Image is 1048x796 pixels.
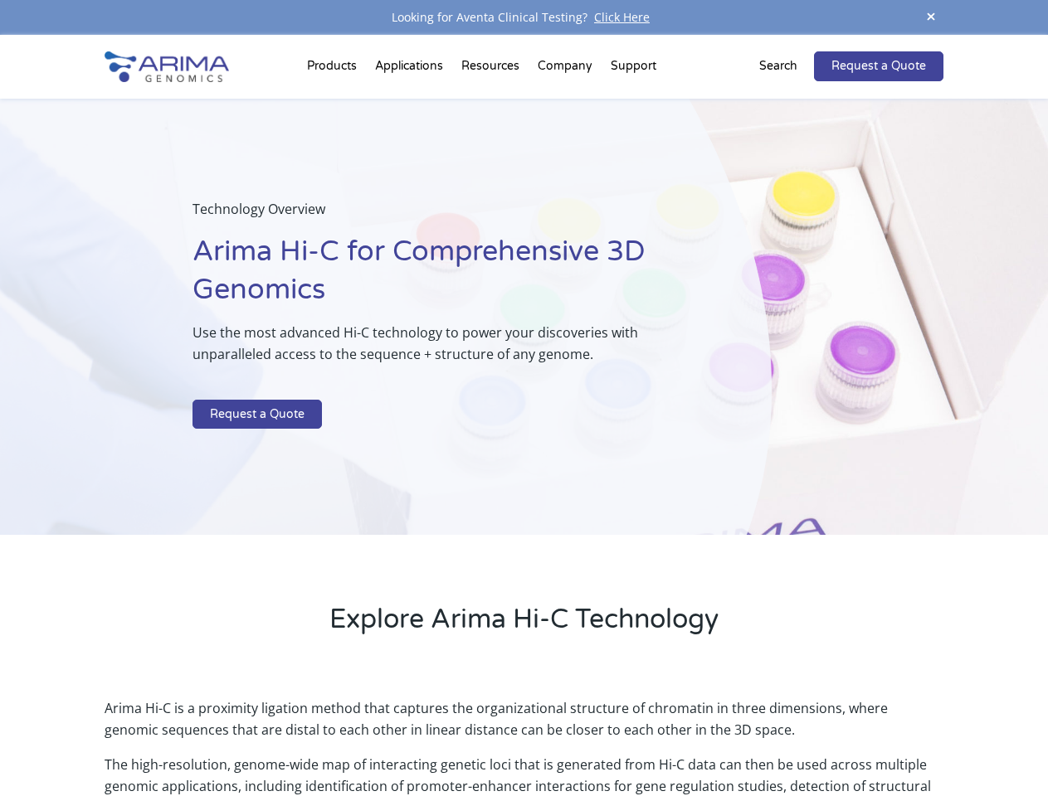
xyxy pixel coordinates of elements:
p: Use the most advanced Hi-C technology to power your discoveries with unparalleled access to the s... [193,322,688,378]
a: Request a Quote [193,400,322,430]
div: Looking for Aventa Clinical Testing? [105,7,943,28]
p: Arima Hi-C is a proximity ligation method that captures the organizational structure of chromatin... [105,697,943,754]
h1: Arima Hi-C for Comprehensive 3D Genomics [193,233,688,322]
p: Search [759,56,797,77]
a: Click Here [587,9,656,25]
h2: Explore Arima Hi-C Technology [105,601,943,651]
img: Arima-Genomics-logo [105,51,229,82]
p: Technology Overview [193,198,688,233]
a: Request a Quote [814,51,943,81]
